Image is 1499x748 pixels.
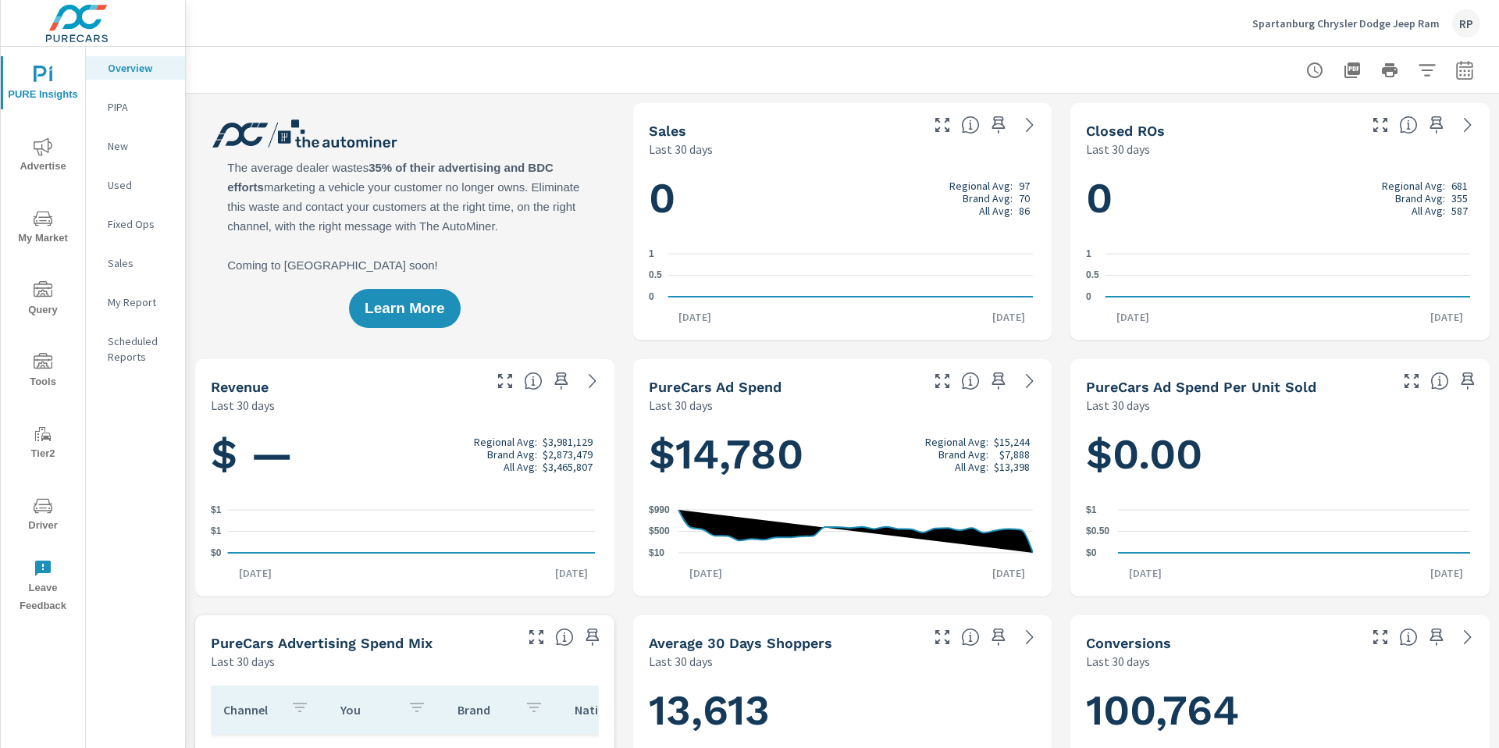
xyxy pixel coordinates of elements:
text: $990 [649,504,670,515]
p: $15,244 [994,436,1030,448]
p: 681 [1451,180,1468,192]
h1: $ — [211,428,599,481]
p: 70 [1019,192,1030,205]
text: 1 [1086,248,1091,259]
p: Brand Avg: [487,448,537,461]
p: [DATE] [1106,309,1160,325]
button: Make Fullscreen [493,369,518,394]
p: $7,888 [999,448,1030,461]
p: Last 30 days [1086,396,1150,415]
text: $10 [649,547,664,558]
span: Save this to your personalized report [1455,369,1480,394]
span: Save this to your personalized report [986,112,1011,137]
p: 355 [1451,192,1468,205]
button: Make Fullscreen [930,625,955,650]
a: See more details in report [1455,112,1480,137]
button: Make Fullscreen [930,369,955,394]
text: 0 [1086,291,1091,302]
p: Overview [108,60,173,76]
text: $1 [1086,504,1097,515]
p: National [575,702,629,718]
p: [DATE] [1419,309,1474,325]
p: [DATE] [981,565,1036,581]
h1: 100,764 [1086,684,1474,737]
h1: 0 [649,172,1037,225]
button: Make Fullscreen [1399,369,1424,394]
span: Leave Feedback [5,559,80,615]
p: New [108,138,173,154]
p: Scheduled Reports [108,333,173,365]
h1: $0.00 [1086,428,1474,481]
p: 97 [1019,180,1030,192]
div: My Report [86,290,185,314]
p: $3,465,807 [543,461,593,473]
a: See more details in report [580,369,605,394]
p: Regional Avg: [925,436,988,448]
p: Brand Avg: [963,192,1013,205]
p: Brand Avg: [1395,192,1445,205]
p: Last 30 days [649,652,713,671]
button: Learn More [349,289,460,328]
span: The number of dealer-specified goals completed by a visitor. [Source: This data is provided by th... [1399,628,1418,646]
p: All Avg: [979,205,1013,217]
p: 86 [1019,205,1030,217]
a: See more details in report [1455,625,1480,650]
p: PIPA [108,99,173,115]
text: $1 [211,526,222,537]
p: $13,398 [994,461,1030,473]
span: Number of vehicles sold by the dealership over the selected date range. [Source: This data is sou... [961,116,980,134]
h5: Conversions [1086,635,1171,651]
span: Save this to your personalized report [1424,112,1449,137]
text: $0 [211,547,222,558]
span: Total sales revenue over the selected date range. [Source: This data is sourced from the dealer’s... [524,372,543,390]
p: All Avg: [504,461,537,473]
span: Save this to your personalized report [986,369,1011,394]
p: Used [108,177,173,193]
p: Last 30 days [1086,652,1150,671]
p: [DATE] [678,565,733,581]
a: See more details in report [1017,112,1042,137]
p: [DATE] [981,309,1036,325]
span: Save this to your personalized report [549,369,574,394]
div: New [86,134,185,158]
p: 587 [1451,205,1468,217]
span: Advertise [5,137,80,176]
span: Save this to your personalized report [1424,625,1449,650]
p: All Avg: [1412,205,1445,217]
p: Regional Avg: [949,180,1013,192]
span: Total cost of media for all PureCars channels for the selected dealership group over the selected... [961,372,980,390]
span: Save this to your personalized report [580,625,605,650]
h5: Closed ROs [1086,123,1165,139]
p: [DATE] [544,565,599,581]
text: 0.5 [649,270,662,281]
button: Make Fullscreen [524,625,549,650]
text: 1 [649,248,654,259]
p: Brand [458,702,512,718]
span: Number of Repair Orders Closed by the selected dealership group over the selected time range. [So... [1399,116,1418,134]
button: Make Fullscreen [930,112,955,137]
text: $500 [649,526,670,537]
div: Used [86,173,185,197]
div: Overview [86,56,185,80]
h5: PureCars Advertising Spend Mix [211,635,433,651]
button: Apply Filters [1412,55,1443,86]
button: Print Report [1374,55,1405,86]
text: 0.5 [1086,270,1099,281]
p: Spartanburg Chrysler Dodge Jeep Ram [1252,16,1440,30]
h5: PureCars Ad Spend [649,379,782,395]
h1: 13,613 [649,684,1037,737]
p: Last 30 days [211,396,275,415]
p: [DATE] [1419,565,1474,581]
span: This table looks at how you compare to the amount of budget you spend per channel as opposed to y... [555,628,574,646]
div: Fixed Ops [86,212,185,236]
p: All Avg: [955,461,988,473]
span: Tier2 [5,425,80,463]
text: $0.50 [1086,526,1109,537]
a: See more details in report [1017,369,1042,394]
p: My Report [108,294,173,310]
text: $1 [211,504,222,515]
h5: PureCars Ad Spend Per Unit Sold [1086,379,1316,395]
p: Last 30 days [649,140,713,159]
p: [DATE] [668,309,722,325]
p: $3,981,129 [543,436,593,448]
